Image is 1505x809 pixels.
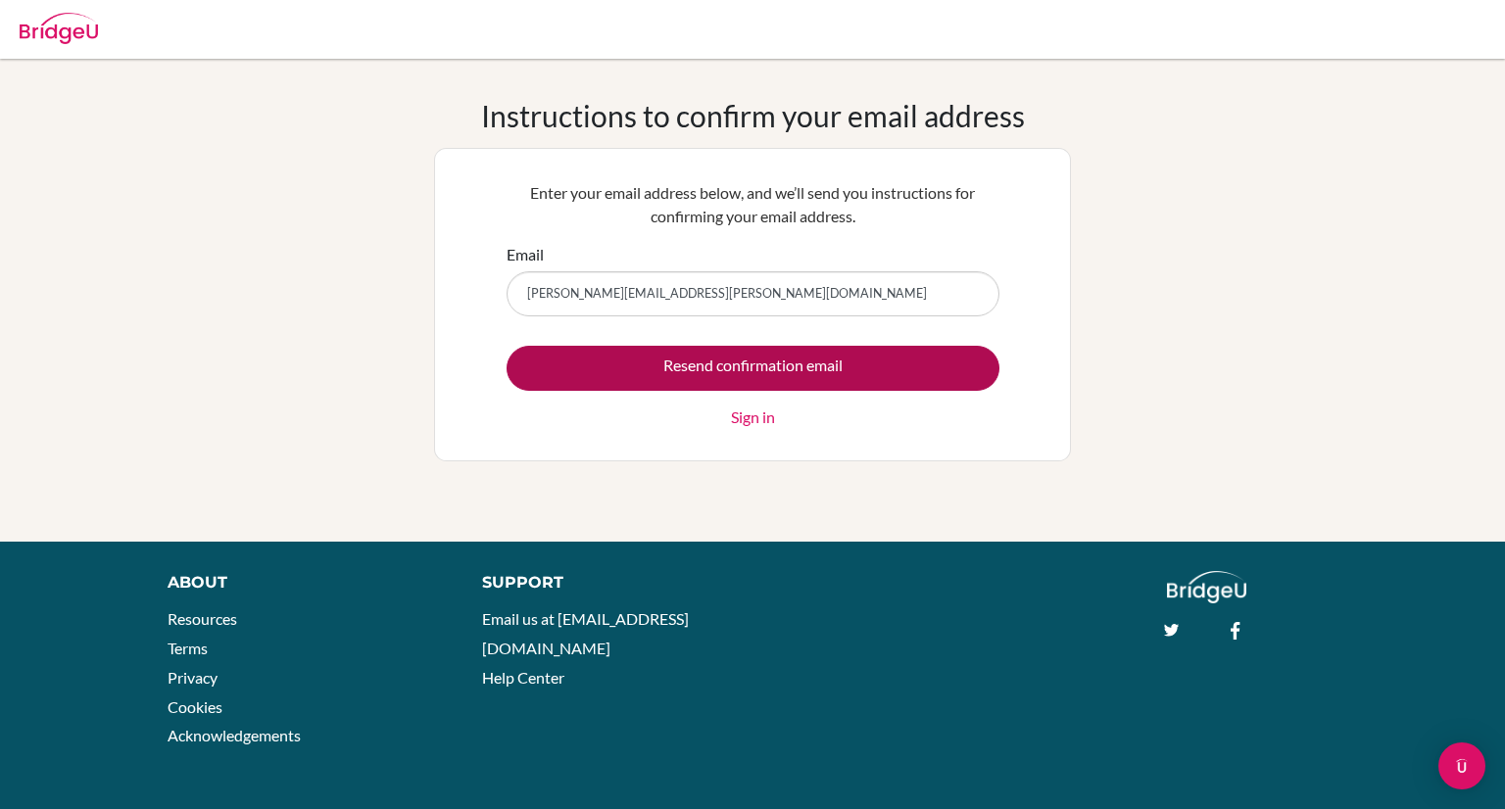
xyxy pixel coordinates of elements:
a: Email us at [EMAIL_ADDRESS][DOMAIN_NAME] [482,609,689,657]
a: Acknowledgements [168,726,301,744]
div: About [168,571,438,595]
a: Terms [168,639,208,657]
img: Bridge-U [20,13,98,44]
input: Resend confirmation email [507,346,999,391]
a: Cookies [168,697,222,716]
p: Enter your email address below, and we’ll send you instructions for confirming your email address. [507,181,999,228]
img: logo_white@2x-f4f0deed5e89b7ecb1c2cc34c3e3d731f90f0f143d5ea2071677605dd97b5244.png [1167,571,1246,603]
h1: Instructions to confirm your email address [481,98,1025,133]
div: Support [482,571,732,595]
a: Privacy [168,668,218,687]
a: Resources [168,609,237,628]
div: Open Intercom Messenger [1438,742,1485,789]
a: Help Center [482,668,564,687]
label: Email [507,243,544,266]
a: Sign in [731,405,775,429]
